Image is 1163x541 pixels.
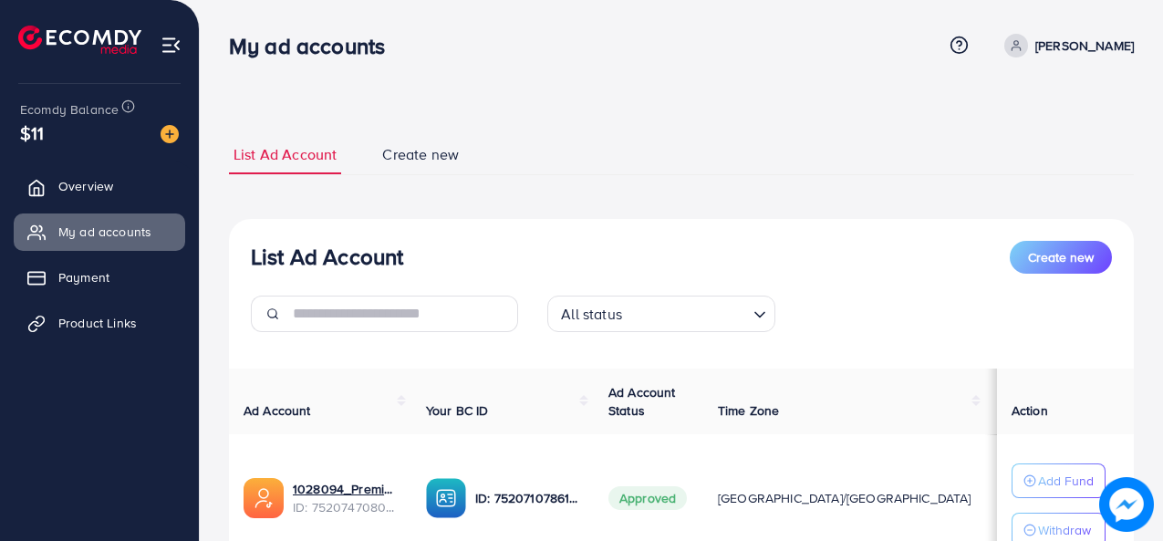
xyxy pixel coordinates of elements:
[14,168,185,204] a: Overview
[58,268,109,286] span: Payment
[18,26,141,54] img: logo
[293,498,397,516] span: ID: 7520747080223358977
[14,213,185,250] a: My ad accounts
[1035,35,1134,57] p: [PERSON_NAME]
[718,489,971,507] span: [GEOGRAPHIC_DATA]/[GEOGRAPHIC_DATA]
[244,401,311,420] span: Ad Account
[718,401,779,420] span: Time Zone
[475,487,579,509] p: ID: 7520710786193489938
[58,314,137,332] span: Product Links
[58,223,151,241] span: My ad accounts
[1012,401,1048,420] span: Action
[14,259,185,296] a: Payment
[1012,463,1106,498] button: Add Fund
[161,35,182,56] img: menu
[608,486,687,510] span: Approved
[234,144,337,165] span: List Ad Account
[251,244,403,270] h3: List Ad Account
[628,297,746,328] input: Search for option
[58,177,113,195] span: Overview
[1010,241,1112,274] button: Create new
[997,34,1134,57] a: [PERSON_NAME]
[1028,248,1094,266] span: Create new
[293,480,397,498] a: 1028094_Premium Firdos Fabrics_1751060404003
[293,480,397,517] div: <span class='underline'>1028094_Premium Firdos Fabrics_1751060404003</span></br>7520747080223358977
[608,383,676,420] span: Ad Account Status
[161,125,179,143] img: image
[229,33,400,59] h3: My ad accounts
[382,144,459,165] span: Create new
[557,301,626,328] span: All status
[20,100,119,119] span: Ecomdy Balance
[426,401,489,420] span: Your BC ID
[426,478,466,518] img: ic-ba-acc.ded83a64.svg
[547,296,775,332] div: Search for option
[1038,519,1091,541] p: Withdraw
[1103,481,1150,528] img: image
[20,120,44,146] span: $11
[244,478,284,518] img: ic-ads-acc.e4c84228.svg
[14,305,185,341] a: Product Links
[1038,470,1094,492] p: Add Fund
